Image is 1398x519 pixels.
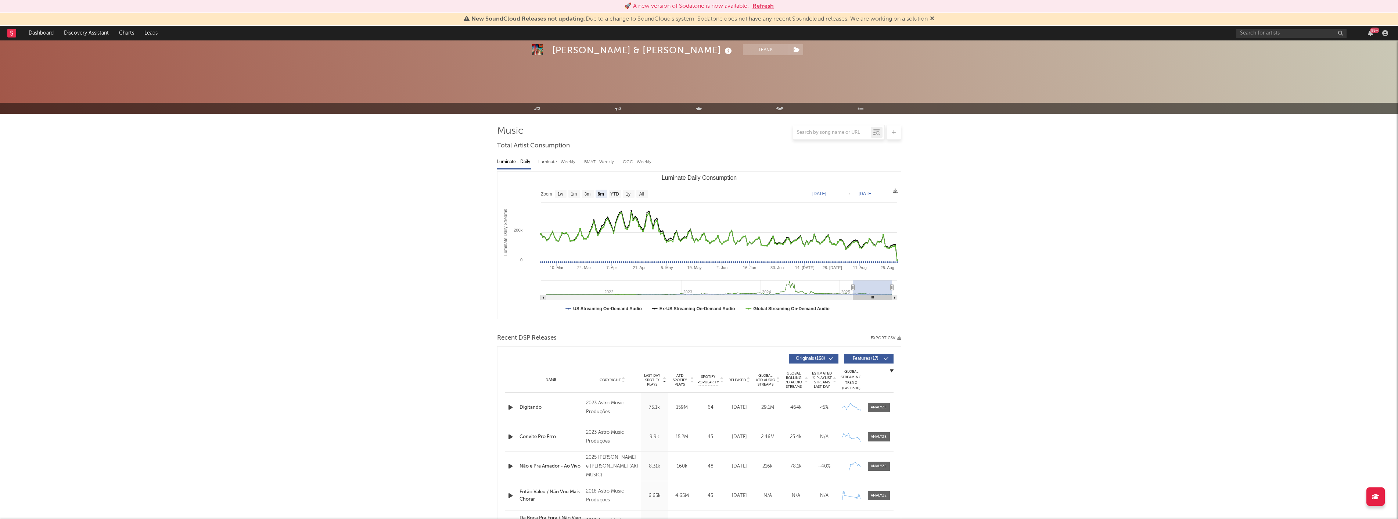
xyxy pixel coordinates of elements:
[1236,29,1347,38] input: Search for artists
[520,377,583,383] div: Name
[520,463,583,470] a: Não é Pra Amador - Ao Vivo
[784,433,808,441] div: 25.4k
[584,192,590,197] text: 3m
[670,373,690,387] span: ATD Spotify Plays
[698,404,723,411] div: 64
[623,156,652,168] div: OCC - Weekly
[784,404,808,411] div: 464k
[670,433,694,441] div: 15.2M
[520,258,522,262] text: 0
[670,404,694,411] div: 159M
[670,492,694,500] div: 4.65M
[139,26,163,40] a: Leads
[755,433,780,441] div: 2.46M
[520,488,583,503] a: Então Valeu / Não Vou Mais Chorar
[784,371,804,389] span: Global Rolling 7D Audio Streams
[497,172,901,319] svg: Luminate Daily Consumption
[586,399,639,416] div: 2023 Astro Music Produções
[571,192,577,197] text: 1m
[849,357,883,361] span: Features ( 17 )
[812,492,837,500] div: N/A
[847,191,851,196] text: →
[503,209,508,255] text: Luminate Daily Streams
[743,44,789,55] button: Track
[573,306,642,311] text: US Streaming On-Demand Audio
[661,175,737,181] text: Luminate Daily Consumption
[755,404,780,411] div: 29.1M
[600,378,621,382] span: Copyright
[643,492,666,500] div: 6.65k
[471,16,928,22] span: : Due to a change to SoundCloud's system, Sodatone does not have any recent Soundcloud releases. ...
[727,463,752,470] div: [DATE]
[727,492,752,500] div: [DATE]
[844,354,894,364] button: Features(17)
[812,404,837,411] div: <5%
[497,142,570,150] span: Total Artist Consumption
[597,192,604,197] text: 6m
[59,26,114,40] a: Discovery Assistant
[586,487,639,505] div: 2018 Astro Music Produções
[930,16,934,22] span: Dismiss
[698,463,723,470] div: 48
[497,156,531,168] div: Luminate - Daily
[859,191,873,196] text: [DATE]
[812,463,837,470] div: ~ 40 %
[770,265,784,270] text: 30. Jun
[755,463,780,470] div: 216k
[550,265,564,270] text: 10. Mar
[520,404,583,411] a: Digitando
[643,463,666,470] div: 8.31k
[586,453,639,480] div: 2025 [PERSON_NAME] e [PERSON_NAME] (AKI MUSIC)
[698,433,723,441] div: 45
[753,306,830,311] text: Global Streaming On-Demand Audio
[606,265,617,270] text: 7. Apr
[871,336,901,340] button: Export CSV
[624,2,749,11] div: 🚀 A new version of Sodatone is now available.
[812,191,826,196] text: [DATE]
[687,265,702,270] text: 19. May
[794,357,827,361] span: Originals ( 168 )
[789,354,838,364] button: Originals(168)
[670,463,694,470] div: 160k
[727,433,752,441] div: [DATE]
[659,306,735,311] text: Ex-US Streaming On-Demand Audio
[755,492,780,500] div: N/A
[24,26,59,40] a: Dashboard
[755,373,776,387] span: Global ATD Audio Streams
[743,265,756,270] text: 16. Jun
[538,156,577,168] div: Luminate - Weekly
[557,192,563,197] text: 1w
[643,404,666,411] div: 75.1k
[520,433,583,441] a: Convite Pro Erro
[497,334,557,343] span: Recent DSP Releases
[639,192,644,197] text: All
[471,16,584,22] span: New SoundCloud Releases not updating
[1368,30,1373,36] button: 99+
[643,433,666,441] div: 9.9k
[812,371,832,389] span: Estimated % Playlist Streams Last Day
[812,433,837,441] div: N/A
[697,374,719,385] span: Spotify Popularity
[752,2,774,11] button: Refresh
[716,265,727,270] text: 2. Jun
[795,265,814,270] text: 14. [DATE]
[114,26,139,40] a: Charts
[822,265,842,270] text: 28. [DATE]
[784,463,808,470] div: 78.1k
[633,265,646,270] text: 21. Apr
[552,44,734,56] div: [PERSON_NAME] & [PERSON_NAME]
[514,228,522,232] text: 200k
[840,369,862,391] div: Global Streaming Trend (Last 60D)
[784,492,808,500] div: N/A
[661,265,673,270] text: 5. May
[577,265,591,270] text: 24. Mar
[853,265,866,270] text: 11. Aug
[793,130,871,136] input: Search by song name or URL
[584,156,615,168] div: BMAT - Weekly
[698,492,723,500] div: 45
[727,404,752,411] div: [DATE]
